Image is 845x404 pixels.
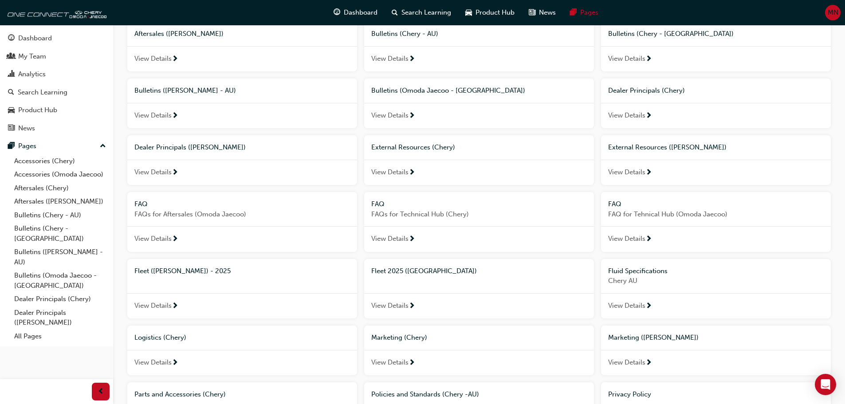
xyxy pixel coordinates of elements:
[4,4,106,21] img: oneconnect
[371,200,385,208] span: FAQ
[334,7,340,18] span: guage-icon
[4,138,110,154] button: Pages
[371,234,409,244] span: View Details
[522,4,563,22] a: news-iconNews
[371,30,438,38] span: Bulletins (Chery - AU)
[4,66,110,82] a: Analytics
[364,259,594,319] a: Fleet 2025 ([GEOGRAPHIC_DATA])View Details
[645,55,652,63] span: next-icon
[385,4,458,22] a: search-iconSearch Learning
[134,30,224,38] span: Aftersales ([PERSON_NAME])
[645,112,652,120] span: next-icon
[608,301,645,311] span: View Details
[465,7,472,18] span: car-icon
[4,84,110,101] a: Search Learning
[608,234,645,244] span: View Details
[371,54,409,64] span: View Details
[371,167,409,177] span: View Details
[458,4,522,22] a: car-iconProduct Hub
[344,8,377,18] span: Dashboard
[134,234,172,244] span: View Details
[371,333,427,341] span: Marketing (Chery)
[392,7,398,18] span: search-icon
[476,8,515,18] span: Product Hub
[601,78,831,128] a: Dealer Principals (Chery)View Details
[8,106,15,114] span: car-icon
[608,86,685,94] span: Dealer Principals (Chery)
[645,359,652,367] span: next-icon
[134,110,172,121] span: View Details
[371,301,409,311] span: View Details
[608,333,699,341] span: Marketing ([PERSON_NAME])
[134,390,226,398] span: Parts and Accessories (Chery)
[134,167,172,177] span: View Details
[608,357,645,368] span: View Details
[608,267,668,275] span: Fluid Specifications
[8,35,15,43] span: guage-icon
[100,141,106,152] span: up-icon
[608,30,734,38] span: Bulletins (Chery - [GEOGRAPHIC_DATA])
[11,208,110,222] a: Bulletins (Chery - AU)
[4,28,110,138] button: DashboardMy TeamAnalyticsSearch LearningProduct HubNews
[8,89,14,97] span: search-icon
[4,120,110,137] a: News
[601,259,831,319] a: Fluid SpecificationsChery AUView Details
[364,78,594,128] a: Bulletins (Omoda Jaecoo - [GEOGRAPHIC_DATA])View Details
[608,276,824,286] span: Chery AU
[134,333,186,341] span: Logistics (Chery)
[4,102,110,118] a: Product Hub
[608,200,621,208] span: FAQ
[11,292,110,306] a: Dealer Principals (Chery)
[409,235,415,243] span: next-icon
[127,259,357,319] a: Fleet ([PERSON_NAME]) - 2025View Details
[608,390,651,398] span: Privacy Policy
[371,267,477,275] span: Fleet 2025 ([GEOGRAPHIC_DATA])
[8,71,15,78] span: chart-icon
[645,302,652,310] span: next-icon
[409,169,415,177] span: next-icon
[409,359,415,367] span: next-icon
[8,125,15,133] span: news-icon
[645,169,652,177] span: next-icon
[364,326,594,375] a: Marketing (Chery)View Details
[11,168,110,181] a: Accessories (Omoda Jaecoo)
[601,192,831,252] a: FAQFAQ for Tehnical Hub (Omoda Jaecoo)View Details
[608,54,645,64] span: View Details
[18,51,46,62] div: My Team
[127,326,357,375] a: Logistics (Chery)View Details
[18,87,67,98] div: Search Learning
[815,374,836,395] div: Open Intercom Messenger
[127,78,357,128] a: Bulletins ([PERSON_NAME] - AU)View Details
[11,222,110,245] a: Bulletins (Chery - [GEOGRAPHIC_DATA])
[326,4,385,22] a: guage-iconDashboard
[18,33,52,43] div: Dashboard
[172,359,178,367] span: next-icon
[18,69,46,79] div: Analytics
[134,143,246,151] span: Dealer Principals ([PERSON_NAME])
[371,143,455,151] span: External Resources (Chery)
[601,135,831,185] a: External Resources ([PERSON_NAME])View Details
[134,357,172,368] span: View Details
[8,53,15,61] span: people-icon
[371,209,587,220] span: FAQs for Technical Hub (Chery)
[601,22,831,71] a: Bulletins (Chery - [GEOGRAPHIC_DATA])View Details
[18,123,35,133] div: News
[134,200,148,208] span: FAQ
[134,301,172,311] span: View Details
[134,209,350,220] span: FAQs for Aftersales (Omoda Jaecoo)
[11,245,110,269] a: Bulletins ([PERSON_NAME] - AU)
[134,86,236,94] span: Bulletins ([PERSON_NAME] - AU)
[4,30,110,47] a: Dashboard
[127,22,357,71] a: Aftersales ([PERSON_NAME])View Details
[11,329,110,343] a: All Pages
[828,8,838,18] span: MN
[98,386,104,397] span: prev-icon
[371,86,525,94] span: Bulletins (Omoda Jaecoo - [GEOGRAPHIC_DATA])
[8,142,15,150] span: pages-icon
[529,7,535,18] span: news-icon
[134,54,172,64] span: View Details
[364,192,594,252] a: FAQFAQs for Technical Hub (Chery)View Details
[11,195,110,208] a: Aftersales ([PERSON_NAME])
[127,135,357,185] a: Dealer Principals ([PERSON_NAME])View Details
